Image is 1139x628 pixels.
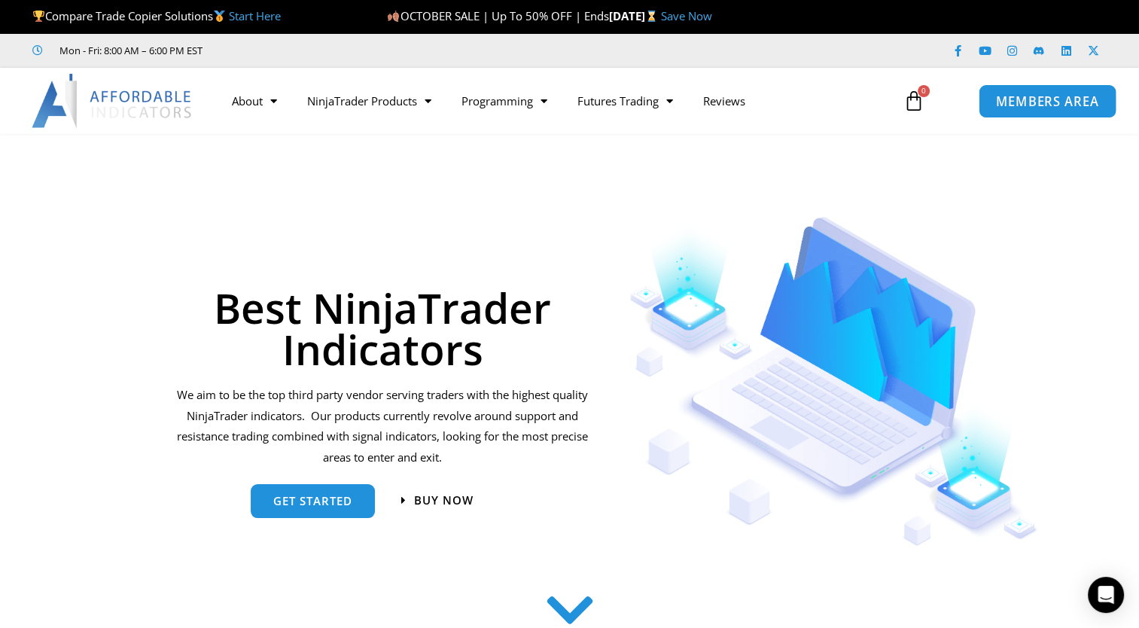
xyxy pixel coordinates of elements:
[918,85,930,97] span: 0
[1088,577,1124,613] div: Open Intercom Messenger
[881,79,947,123] a: 0
[661,8,712,23] a: Save Now
[224,43,449,58] iframe: Customer reviews powered by Trustpilot
[175,287,591,370] h1: Best NinjaTrader Indicators
[229,8,281,23] a: Start Here
[251,484,375,518] a: get started
[401,495,474,506] a: Buy now
[56,41,203,59] span: Mon - Fri: 8:00 AM – 6:00 PM EST
[292,84,446,118] a: NinjaTrader Products
[446,84,562,118] a: Programming
[996,95,1099,108] span: MEMBERS AREA
[629,217,1038,546] img: Indicators 1 | Affordable Indicators – NinjaTrader
[33,11,44,22] img: 🏆
[32,74,193,128] img: LogoAI | Affordable Indicators – NinjaTrader
[387,8,608,23] span: OCTOBER SALE | Up To 50% OFF | Ends
[609,8,661,23] strong: [DATE]
[217,84,292,118] a: About
[562,84,688,118] a: Futures Trading
[175,385,591,468] p: We aim to be the top third party vendor serving traders with the highest quality NinjaTrader indi...
[217,84,889,118] nav: Menu
[646,11,657,22] img: ⌛
[414,495,474,506] span: Buy now
[388,11,399,22] img: 🍂
[688,84,760,118] a: Reviews
[32,8,281,23] span: Compare Trade Copier Solutions
[214,11,225,22] img: 🥇
[273,495,352,507] span: get started
[979,84,1116,117] a: MEMBERS AREA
